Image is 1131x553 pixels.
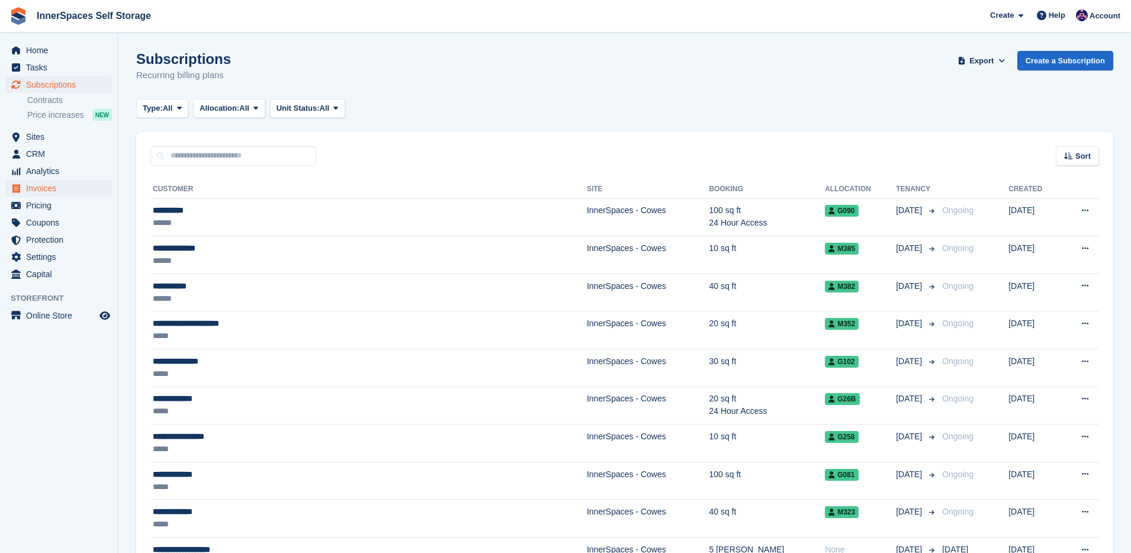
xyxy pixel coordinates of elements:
span: Ongoing [942,319,973,328]
a: menu [6,266,112,282]
span: Online Store [26,307,97,324]
td: 20 sq ft [709,311,825,349]
a: menu [6,197,112,214]
span: Home [26,42,97,59]
td: [DATE] [1008,349,1061,387]
td: 30 sq ft [709,349,825,387]
div: NEW [92,109,112,121]
span: [DATE] [896,242,924,255]
td: InnerSpaces - Cowes [587,274,709,311]
td: 100 sq ft 24 Hour Access [709,198,825,236]
span: Create [990,9,1014,21]
button: Unit Status: All [270,99,345,118]
span: Settings [26,249,97,265]
img: stora-icon-8386f47178a22dfd0bd8f6a31ec36ba5ce8667c1dd55bd0f319d3a0aa187defe.svg [9,7,27,25]
span: Sites [26,128,97,145]
a: menu [6,214,112,231]
td: [DATE] [1008,462,1061,500]
td: 10 sq ft [709,236,825,274]
a: menu [6,42,112,59]
span: Ongoing [942,507,973,516]
span: G26B [825,393,859,405]
span: Ongoing [942,394,973,403]
th: Customer [150,180,587,199]
span: Ongoing [942,432,973,441]
span: Ongoing [942,205,973,215]
th: Created [1008,180,1061,199]
span: M382 [825,281,859,292]
span: G258 [825,431,858,443]
a: menu [6,146,112,162]
td: 100 sq ft [709,462,825,500]
span: Sort [1075,150,1091,162]
span: Invoices [26,180,97,197]
td: [DATE] [1008,387,1061,425]
span: Ongoing [942,281,973,291]
span: M323 [825,506,859,518]
span: Help [1049,9,1065,21]
button: Export [956,51,1008,70]
span: [DATE] [896,355,924,368]
span: M385 [825,243,859,255]
span: Pricing [26,197,97,214]
td: InnerSpaces - Cowes [587,311,709,349]
span: G090 [825,205,858,217]
td: 40 sq ft [709,500,825,538]
span: [DATE] [896,204,924,217]
span: Tasks [26,59,97,76]
span: [DATE] [896,468,924,481]
span: Coupons [26,214,97,231]
th: Booking [709,180,825,199]
td: [DATE] [1008,274,1061,311]
td: InnerSpaces - Cowes [587,387,709,425]
span: [DATE] [896,393,924,405]
td: 40 sq ft [709,274,825,311]
a: menu [6,163,112,179]
span: Analytics [26,163,97,179]
span: Allocation: [200,102,239,114]
span: Price increases [27,110,84,121]
span: Subscriptions [26,76,97,93]
a: menu [6,128,112,145]
a: menu [6,307,112,324]
span: Type: [143,102,163,114]
td: [DATE] [1008,500,1061,538]
button: Allocation: All [193,99,265,118]
th: Tenancy [896,180,937,199]
td: InnerSpaces - Cowes [587,198,709,236]
th: Allocation [825,180,896,199]
span: Protection [26,232,97,248]
td: [DATE] [1008,311,1061,349]
td: [DATE] [1008,425,1061,462]
span: M352 [825,318,859,330]
a: menu [6,232,112,248]
span: [DATE] [896,317,924,330]
a: Contracts [27,95,112,106]
a: Preview store [98,308,112,323]
a: InnerSpaces Self Storage [32,6,156,25]
span: Account [1090,10,1120,22]
td: [DATE] [1008,236,1061,274]
span: [DATE] [896,506,924,518]
h1: Subscriptions [136,51,231,67]
span: G102 [825,356,858,368]
a: Price increases NEW [27,108,112,121]
span: Ongoing [942,356,973,366]
p: Recurring billing plans [136,69,231,82]
span: CRM [26,146,97,162]
span: [DATE] [896,430,924,443]
a: menu [6,59,112,76]
span: Export [969,55,994,67]
button: Type: All [136,99,188,118]
td: InnerSpaces - Cowes [587,462,709,500]
span: Capital [26,266,97,282]
td: InnerSpaces - Cowes [587,349,709,387]
td: 20 sq ft 24 Hour Access [709,387,825,425]
span: G081 [825,469,858,481]
span: Unit Status: [277,102,320,114]
span: Ongoing [942,243,973,253]
span: All [239,102,249,114]
a: Create a Subscription [1017,51,1113,70]
span: All [320,102,330,114]
a: menu [6,180,112,197]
